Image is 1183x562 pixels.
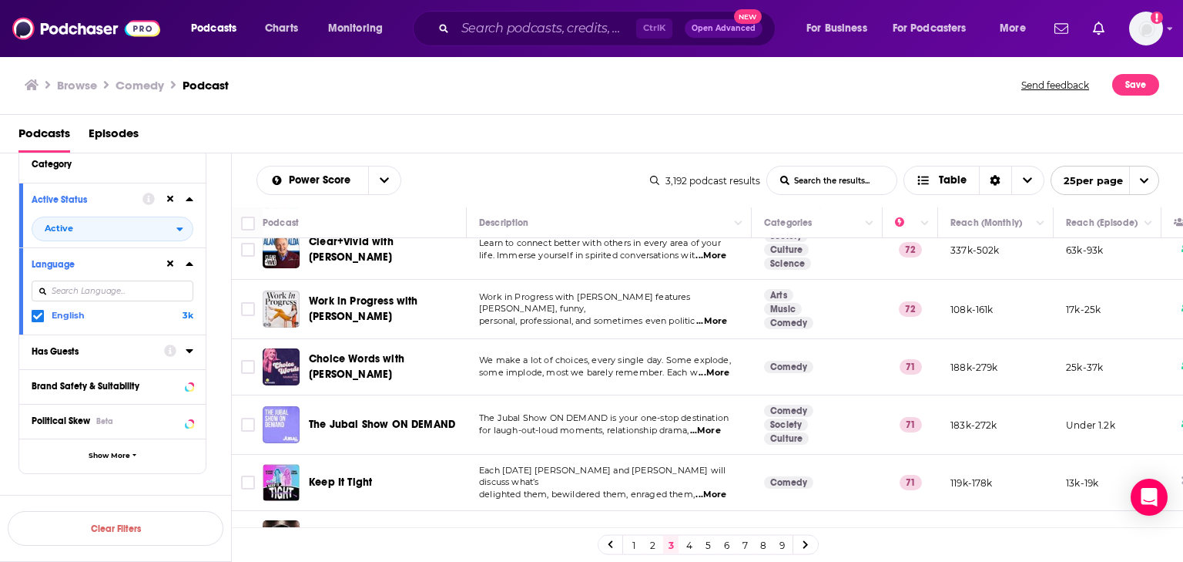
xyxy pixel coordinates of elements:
span: For Business [806,18,867,39]
a: 4 [682,536,697,554]
a: 3 [663,536,679,554]
h3: Podcast [183,78,229,93]
span: Active [45,224,73,233]
span: Learn to connect better with others in every area of your [479,237,721,248]
h2: Choose View [903,166,1044,195]
button: Show profile menu [1129,12,1163,45]
a: 1 [626,536,642,554]
p: 17k-25k [1066,303,1101,316]
span: The Jubal Show ON DEMAND is your one-stop destination [479,412,729,423]
div: Category [32,159,183,170]
div: Active Status [32,194,132,205]
div: Brand Safety & Suitability [32,381,180,392]
div: Has Guests [32,346,154,357]
span: Open Advanced [692,25,756,32]
a: Episodes [89,121,139,153]
a: Clear+Vivid with [PERSON_NAME] [309,234,461,265]
button: open menu [883,16,989,41]
button: Column Actions [916,214,934,233]
h2: Choose List sort [256,166,401,195]
img: User Profile [1129,12,1163,45]
a: 6 [719,536,734,554]
div: Reach (Monthly) [950,214,1022,232]
span: Toggle select row [241,302,255,316]
p: 183k-272k [950,419,997,432]
span: Toggle select row [241,360,255,374]
img: Work in Progress with Sophia Bush [263,291,300,328]
span: some implode, most we barely remember. Each w [479,367,698,378]
span: ...More [699,367,729,379]
span: Each [DATE] [PERSON_NAME] and [PERSON_NAME] will discuss what’s [479,465,726,488]
a: Podcasts [18,121,70,153]
button: Column Actions [729,214,748,233]
span: Work in Progress with [PERSON_NAME] [309,294,418,323]
a: Comedy [764,476,813,489]
img: Clear+Vivid with Alan Alda [263,231,300,268]
p: 63k-93k [1066,244,1103,257]
div: Sort Direction [979,167,1011,194]
a: Choice Words with [PERSON_NAME] [309,352,461,382]
a: 8 [756,536,771,554]
button: Category [32,154,193,173]
a: 7 [737,536,752,554]
a: Work in Progress with [PERSON_NAME] [309,294,461,325]
span: Show More [89,452,130,460]
a: 5 [700,536,715,554]
a: 2 [645,536,660,554]
button: Column Actions [860,214,879,233]
button: Language [32,254,164,274]
button: open menu [796,16,886,41]
span: Table [939,175,967,186]
a: Keep It Tight [263,464,300,501]
span: Toggle select row [241,476,255,490]
a: Charts [255,16,307,41]
button: Save [1112,74,1159,96]
p: 188k-279k [950,361,998,374]
span: We make a lot of choices, every single day. Some explode, [479,355,731,365]
a: The Jubal Show ON DEMAND [263,406,300,443]
span: Power Score [289,175,356,186]
p: 72 [899,301,922,317]
span: ...More [695,489,726,501]
button: Clear Filters [8,511,223,546]
h2: filter dropdown [32,217,193,241]
span: delighted them, bewildered them, enraged them, [479,489,695,500]
a: Comedy [764,317,813,329]
div: Reach (Episode) [1066,214,1138,232]
img: Choice Words with Samantha Bee [263,348,300,385]
div: Open Intercom Messenger [1131,479,1168,516]
a: Comedy [764,405,813,417]
span: Choice Words with [PERSON_NAME] [309,352,404,381]
h1: Comedy [116,78,164,93]
span: ...More [690,425,721,437]
button: open menu [1051,166,1159,195]
span: Podcasts [191,18,236,39]
span: for laugh-out-loud moments, relationship drama, [479,425,689,436]
div: Podcast [263,214,299,232]
button: Brand Safety & Suitability [32,376,193,395]
button: Column Actions [1031,214,1050,233]
span: personal, professional, and sometimes even politic [479,315,695,326]
p: 71 [900,475,922,490]
button: open menu [317,16,403,41]
button: Active Status [32,190,142,209]
span: life. Immerse yourself in spirited conversations wit [479,250,695,261]
p: 71 [900,417,922,432]
span: Charts [265,18,298,39]
a: Browse [57,78,97,93]
p: 13k-19k [1066,476,1098,490]
img: Podchaser - Follow, Share and Rate Podcasts [12,14,160,43]
p: 108k-161k [950,303,994,316]
div: Search podcasts, credits, & more... [427,11,790,46]
span: For Podcasters [893,18,967,39]
div: 3,192 podcast results [650,175,760,187]
a: Comedy [764,361,813,373]
img: Teachers Off Duty [263,520,300,557]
